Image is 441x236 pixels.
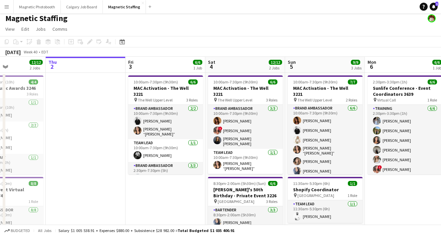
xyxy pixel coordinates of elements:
[28,199,38,204] span: 1 Role
[293,79,338,84] span: 10:00am-7:30pm (9h30m)
[288,85,363,97] h3: MAC Activation - The Well 3221
[218,127,222,131] span: !
[269,60,282,65] span: 12/12
[29,60,43,65] span: 12/12
[288,200,363,223] app-card-role: Team Lead1/111:30am-5:30pm (6h)[PERSON_NAME]
[3,25,17,33] a: View
[288,104,363,178] app-card-role: Brand Ambassador6/610:00am-7:30pm (9h30m)[PERSON_NAME][PERSON_NAME][PERSON_NAME][PERSON_NAME] “[P...
[297,97,332,102] span: The Well Upper Level
[27,91,38,96] span: 3 Roles
[368,59,376,65] span: Mon
[11,228,30,233] span: Budgeted
[297,193,334,198] span: [GEOGRAPHIC_DATA]
[288,177,363,223] app-job-card: 11:30am-5:30pm (6h)1/1Shopify Coordinator [GEOGRAPHIC_DATA]1 RoleTeam Lead1/111:30am-5:30pm (6h)[...
[348,181,357,186] span: 1/1
[288,59,296,65] span: Sun
[178,228,234,233] span: Total Budgeted $1 035 400.91
[218,97,252,102] span: The Well Upper Level
[61,0,103,13] button: Calgary Job Board
[293,181,330,186] span: 11:30am-5:30pm (6h)
[103,0,146,13] button: Magnetic Staffing
[5,26,15,32] span: View
[21,26,29,32] span: Edit
[218,199,254,204] span: [GEOGRAPHIC_DATA]
[208,85,283,97] h3: MAC Activation - The Well 3221
[377,97,396,102] span: Virtual Call
[348,79,357,84] span: 7/7
[14,0,61,13] button: Magnetic Photobooth
[52,26,67,32] span: Comms
[5,13,67,23] h1: Magnetic Staffing
[428,14,436,22] app-user-avatar: Kara & Monika
[208,105,283,149] app-card-role: Brand Ambassador3/310:00am-7:30pm (9h30m)[PERSON_NAME]![PERSON_NAME][PERSON_NAME] [PERSON_NAME]
[213,181,266,186] span: 8:30pm-2:00am (5h30m) (Sun)
[435,2,438,6] span: 1
[430,3,438,11] a: 1
[207,63,215,70] span: 4
[33,25,48,33] a: Jobs
[128,105,203,139] app-card-role: Brand Ambassador2/210:00am-7:30pm (9h30m)[PERSON_NAME][PERSON_NAME] “[PERSON_NAME]” [PERSON_NAME]
[268,181,277,186] span: 6/6
[367,63,376,70] span: 6
[373,79,407,84] span: 2:30pm-3:30pm (1h)
[5,49,21,55] div: [DATE]
[193,60,202,65] span: 6/6
[269,65,282,70] div: 2 Jobs
[138,97,173,102] span: The Well Upper Level
[128,75,203,174] app-job-card: 10:00am-7:30pm (9h30m)6/6MAC Activation - The Well 3221 The Well Upper Level3 RolesBrand Ambassad...
[208,187,283,199] h3: [PERSON_NAME]'s 50th Birthday - Private Event 3226
[48,59,57,65] span: Thu
[127,63,134,70] span: 3
[346,97,357,102] span: 2 Roles
[193,65,202,70] div: 1 Job
[208,59,215,65] span: Sat
[134,79,178,84] span: 10:00am-7:30pm (9h30m)
[128,139,203,162] app-card-role: Team Lead1/110:00am-7:30pm (9h30m)[PERSON_NAME]
[30,65,42,70] div: 2 Jobs
[128,59,134,65] span: Fri
[428,79,437,84] span: 6/6
[19,25,32,33] a: Edit
[351,65,362,70] div: 3 Jobs
[268,79,277,84] span: 6/6
[287,63,296,70] span: 5
[50,25,70,33] a: Comms
[208,75,283,174] app-job-card: 10:00am-7:30pm (9h30m)6/6MAC Activation - The Well 3221 The Well Upper Level3 RolesBrand Ambassad...
[348,193,357,198] span: 1 Role
[351,60,360,65] span: 9/9
[378,165,382,169] span: !
[29,79,38,84] span: 4/4
[29,181,38,186] span: 8/8
[58,228,234,233] div: Salary $1 005 538.91 + Expenses $880.00 + Subsistence $28 982.00 =
[3,227,31,234] button: Budgeted
[288,187,363,193] h3: Shopify Coordinator
[128,85,203,97] h3: MAC Activation - The Well 3221
[266,97,277,102] span: 3 Roles
[22,49,39,54] span: Week 40
[128,162,203,204] app-card-role: Brand Ambassador3/32:30pm-7:30pm (5h)
[288,75,363,174] app-job-card: 10:00am-7:30pm (9h30m)7/7MAC Activation - The Well 3221 The Well Upper Level2 RolesBrand Ambassad...
[37,228,53,233] span: All jobs
[427,97,437,102] span: 1 Role
[41,49,48,54] div: EDT
[47,63,57,70] span: 2
[188,79,198,84] span: 6/6
[36,26,46,32] span: Jobs
[186,97,198,102] span: 3 Roles
[266,199,277,204] span: 3 Roles
[213,79,258,84] span: 10:00am-7:30pm (9h30m)
[208,149,283,174] app-card-role: Team Lead1/110:00am-7:30pm (9h30m)[PERSON_NAME] “[PERSON_NAME]” [PERSON_NAME]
